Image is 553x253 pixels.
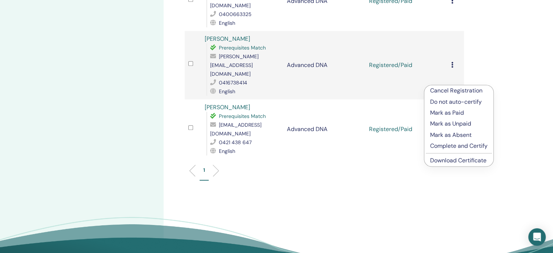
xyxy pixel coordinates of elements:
span: English [219,148,235,154]
span: [EMAIL_ADDRESS][DOMAIN_NAME] [210,122,261,137]
p: 1 [203,166,205,174]
a: [PERSON_NAME] [205,35,250,43]
div: Open Intercom Messenger [528,228,546,246]
td: Advanced DNA [283,99,365,159]
span: English [219,20,235,26]
p: Complete and Certify [430,142,488,150]
span: [PERSON_NAME][EMAIL_ADDRESS][DOMAIN_NAME] [210,53,259,77]
span: English [219,88,235,95]
p: Cancel Registration [430,86,488,95]
p: Mark as Paid [430,108,488,117]
span: Prerequisites Match [219,113,266,119]
span: 0421 438 647 [219,139,252,146]
a: [PERSON_NAME] [205,103,250,111]
span: Prerequisites Match [219,44,266,51]
p: Do not auto-certify [430,98,488,106]
span: 0400663325 [219,11,252,17]
span: 0416738414 [219,79,247,86]
p: Mark as Unpaid [430,119,488,128]
p: Mark as Absent [430,131,488,139]
td: Advanced DNA [283,31,365,99]
a: Download Certificate [430,157,486,164]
